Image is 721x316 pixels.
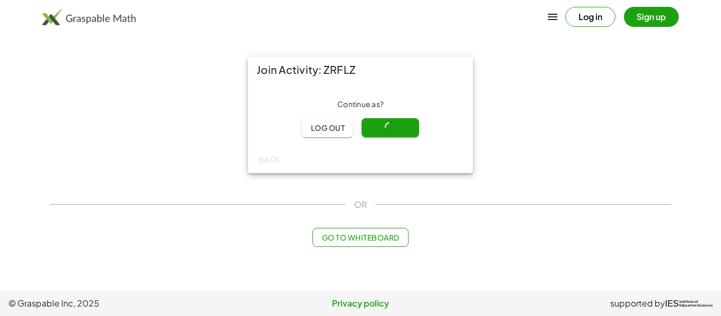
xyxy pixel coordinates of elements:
button: Go to Whiteboard [312,228,408,247]
a: IESInstitute ofEducation Sciences [665,297,713,310]
span: © Graspable Inc, 2025 [8,297,243,310]
span: OR [354,198,367,211]
span: Institute of Education Sciences [679,300,713,308]
span: Go to Whiteboard [321,233,399,242]
div: Continue as ? [257,99,464,110]
span: Log out [310,123,345,132]
button: Sign up [624,7,679,27]
span: supported by [610,297,665,310]
div: Join Activity: ZRFLZ [248,57,473,82]
button: Log in [565,7,615,27]
span: IES [665,299,679,309]
a: Privacy policy [243,297,478,310]
button: Log out [302,118,353,137]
